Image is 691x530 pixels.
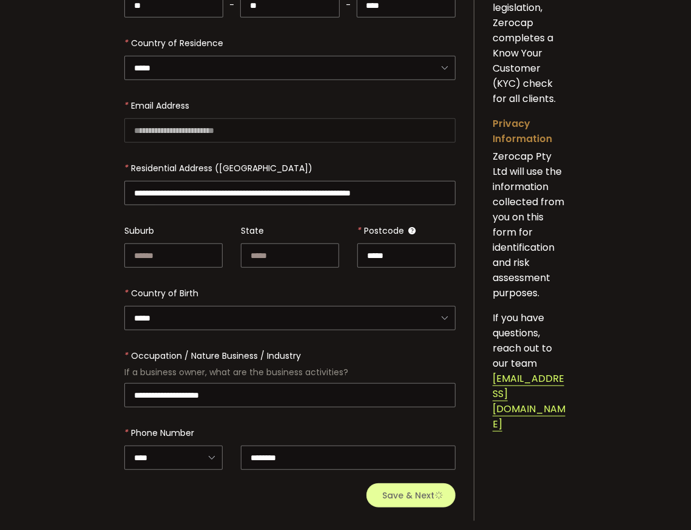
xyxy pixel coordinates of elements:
[493,117,552,146] span: Privacy Information
[493,149,564,300] span: Zerocap Pty Ltd will use the information collected from you on this form for identification and r...
[493,372,565,432] span: [EMAIL_ADDRESS][DOMAIN_NAME]
[493,311,552,370] span: If you have questions, reach out to our team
